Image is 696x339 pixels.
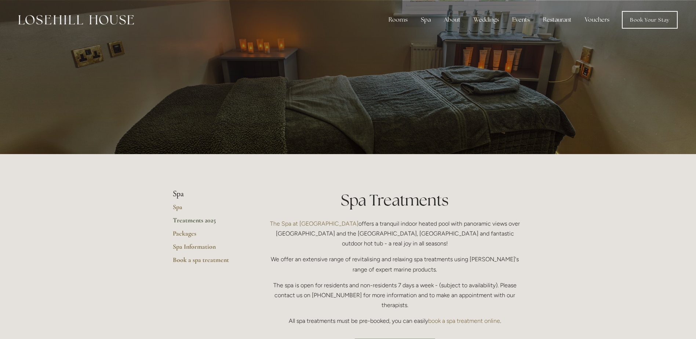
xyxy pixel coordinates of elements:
img: Losehill House [18,15,134,25]
a: Book a spa treatment [173,256,243,269]
div: Spa [415,12,437,27]
a: Treatments 2025 [173,216,243,229]
div: Restaurant [537,12,577,27]
div: About [438,12,466,27]
a: book a spa treatment online [428,317,500,324]
p: offers a tranquil indoor heated pool with panoramic views over [GEOGRAPHIC_DATA] and the [GEOGRAP... [266,219,524,249]
a: Packages [173,229,243,243]
a: Spa [173,203,243,216]
p: We offer an extensive range of revitalising and relaxing spa treatments using [PERSON_NAME]'s ran... [266,254,524,274]
div: Weddings [468,12,505,27]
p: All spa treatments must be pre-booked, you can easily . [266,316,524,326]
a: The Spa at [GEOGRAPHIC_DATA] [270,220,358,227]
div: Events [506,12,536,27]
li: Spa [173,189,243,199]
h1: Spa Treatments [266,189,524,211]
div: Rooms [383,12,413,27]
p: The spa is open for residents and non-residents 7 days a week - (subject to availability). Please... [266,280,524,310]
a: Vouchers [579,12,615,27]
a: Spa Information [173,243,243,256]
a: Book Your Stay [622,11,678,29]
